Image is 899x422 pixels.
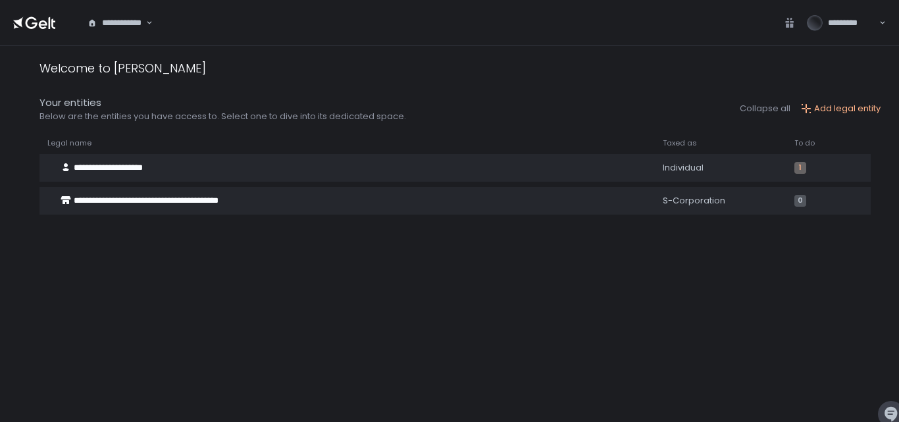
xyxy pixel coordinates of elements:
[663,162,779,174] div: Individual
[794,162,806,174] span: 1
[794,195,806,207] span: 0
[663,138,697,148] span: Taxed as
[39,95,406,111] div: Your entities
[39,111,406,122] div: Below are the entities you have access to. Select one to dive into its dedicated space.
[144,16,145,30] input: Search for option
[79,9,153,37] div: Search for option
[663,195,779,207] div: S-Corporation
[801,103,881,115] button: Add legal entity
[794,138,815,148] span: To do
[47,138,91,148] span: Legal name
[740,103,790,115] button: Collapse all
[39,59,206,77] div: Welcome to [PERSON_NAME]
